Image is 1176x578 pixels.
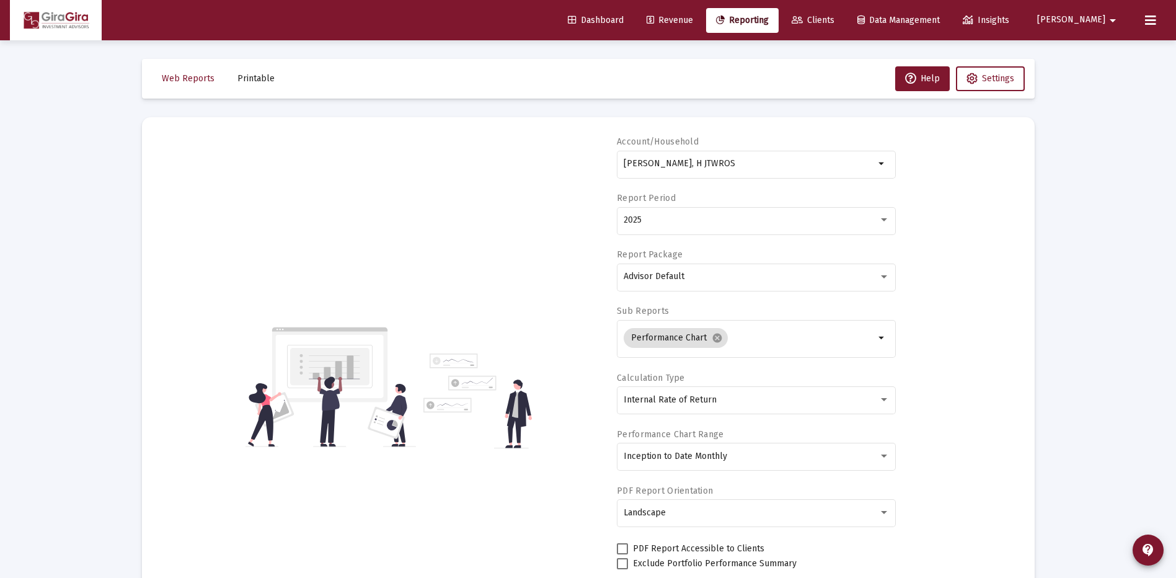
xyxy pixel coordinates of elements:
button: Printable [228,66,285,91]
mat-chip-list: Selection [624,326,875,350]
mat-icon: arrow_drop_down [875,156,890,171]
label: Sub Reports [617,306,669,316]
span: Settings [982,73,1014,84]
span: Insights [963,15,1009,25]
span: Reporting [716,15,769,25]
a: Revenue [637,8,703,33]
span: Inception to Date Monthly [624,451,727,461]
span: Revenue [647,15,693,25]
span: Dashboard [568,15,624,25]
label: Calculation Type [617,373,684,383]
span: Web Reports [162,73,214,84]
a: Reporting [706,8,779,33]
span: Landscape [624,507,666,518]
span: 2025 [624,215,642,225]
button: Settings [956,66,1025,91]
button: Web Reports [152,66,224,91]
img: reporting-alt [423,353,532,448]
label: Performance Chart Range [617,429,723,440]
mat-icon: arrow_drop_down [1105,8,1120,33]
input: Search or select an account or household [624,159,875,169]
span: PDF Report Accessible to Clients [633,541,764,556]
span: Clients [792,15,834,25]
a: Dashboard [558,8,634,33]
mat-icon: cancel [712,332,723,344]
mat-icon: contact_support [1141,543,1156,558]
button: [PERSON_NAME] [1022,7,1135,32]
span: Internal Rate of Return [624,394,717,405]
span: [PERSON_NAME] [1037,15,1105,25]
button: Help [895,66,950,91]
span: Advisor Default [624,271,684,282]
a: Data Management [847,8,950,33]
mat-chip: Performance Chart [624,328,728,348]
a: Insights [953,8,1019,33]
label: Report Package [617,249,683,260]
img: Dashboard [19,8,92,33]
span: Help [905,73,940,84]
label: PDF Report Orientation [617,486,713,496]
a: Clients [782,8,844,33]
label: Report Period [617,193,676,203]
span: Printable [237,73,275,84]
span: Exclude Portfolio Performance Summary [633,556,797,571]
label: Account/Household [617,136,699,147]
img: reporting [245,326,416,448]
span: Data Management [857,15,940,25]
mat-icon: arrow_drop_down [875,331,890,345]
